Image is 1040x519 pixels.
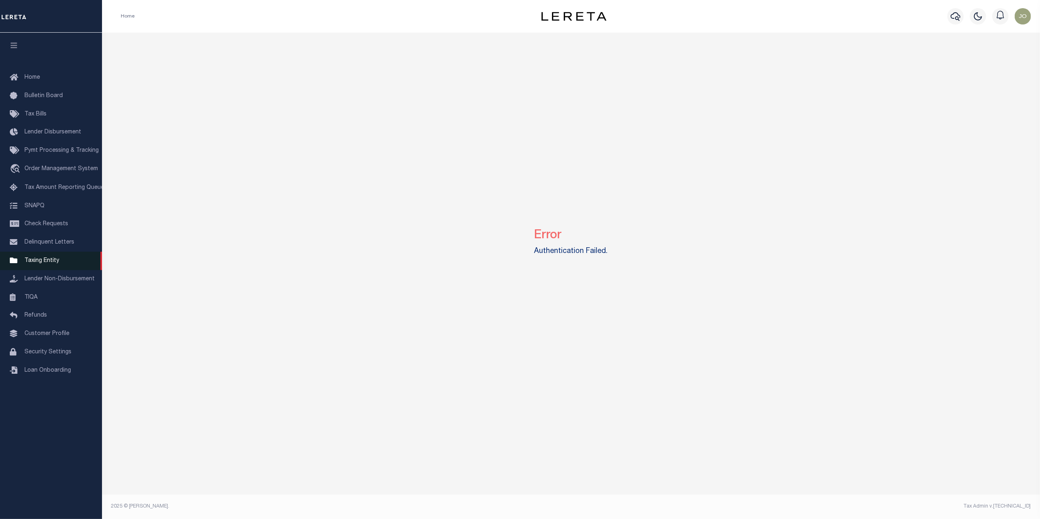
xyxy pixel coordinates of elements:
span: Tax Bills [24,111,47,117]
span: Customer Profile [24,331,69,337]
span: Home [24,75,40,80]
span: SNAPQ [24,203,44,208]
span: Order Management System [24,166,98,172]
span: Security Settings [24,349,71,355]
span: Bulletin Board [24,93,63,99]
span: TIQA [24,294,38,300]
img: logo-dark.svg [541,12,607,21]
li: Home [121,13,135,20]
i: travel_explore [10,164,23,175]
span: Loan Onboarding [24,368,71,373]
span: Pymt Processing & Tracking [24,148,99,153]
img: svg+xml;base64,PHN2ZyB4bWxucz0iaHR0cDovL3d3dy53My5vcmcvMjAwMC9zdmciIHBvaW50ZXItZXZlbnRzPSJub25lIi... [1015,8,1031,24]
span: Lender Disbursement [24,129,81,135]
span: Refunds [24,313,47,318]
span: Taxing Entity [24,258,59,264]
span: Check Requests [24,221,68,227]
label: Authentication Failed. [534,246,608,257]
span: Tax Amount Reporting Queue [24,185,104,191]
span: Delinquent Letters [24,240,74,245]
h2: Error [534,222,608,243]
span: Lender Non-Disbursement [24,276,95,282]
